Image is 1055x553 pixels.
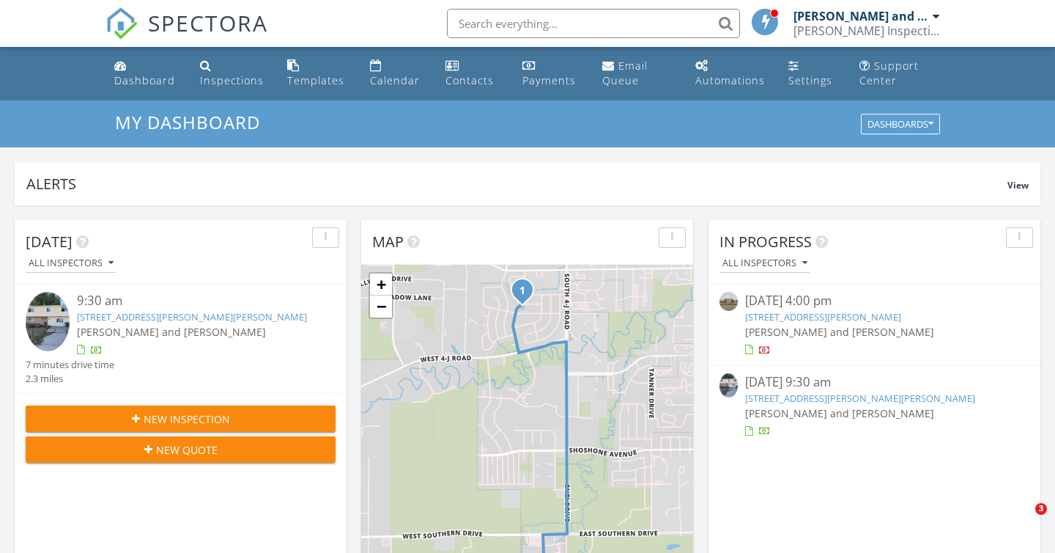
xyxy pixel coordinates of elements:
div: Alerts [26,174,1007,194]
a: 9:30 am [STREET_ADDRESS][PERSON_NAME][PERSON_NAME] [PERSON_NAME] and [PERSON_NAME] 7 minutes driv... [26,292,336,386]
span: 3 [1035,503,1047,515]
a: Payments [517,53,585,95]
div: [DATE] 9:30 am [745,373,1004,392]
div: 7 minutes drive time [26,358,114,372]
div: Contacts [445,73,494,87]
div: Settings [788,73,832,87]
div: Dashboard [114,73,175,87]
span: View [1007,179,1029,191]
div: 3113 Sutherland Drive, Gillette, WY 82718 [522,290,531,299]
a: Settings [782,53,841,95]
input: Search everything... [447,9,740,38]
span: Map [372,232,404,252]
img: 9542293%2Fcover_photos%2F3bP0PeRSc0Wi21H8fgOg%2Fsmall.jpg [26,292,70,351]
a: Zoom out [370,296,392,318]
span: [PERSON_NAME] and [PERSON_NAME] [745,406,934,420]
span: [DATE] [26,232,73,252]
a: [DATE] 4:00 pm [STREET_ADDRESS][PERSON_NAME] [PERSON_NAME] and [PERSON_NAME] [719,292,1029,357]
span: [PERSON_NAME] and [PERSON_NAME] [745,325,934,339]
div: Calendar [370,73,420,87]
a: Contacts [440,53,504,95]
div: Payments [522,73,576,87]
div: Templates [287,73,344,87]
div: 9:30 am [77,292,309,310]
a: Automations (Basic) [689,53,771,95]
a: Inspections [194,53,270,95]
div: All Inspectors [29,258,114,268]
div: Inspections [200,73,264,87]
iframe: Intercom live chat [1005,503,1040,538]
span: New Quote [156,442,218,458]
span: My Dashboard [115,110,260,134]
span: New Inspection [144,411,230,427]
div: Automations [695,73,765,87]
img: streetview [719,292,738,310]
div: Dashboards [867,120,933,130]
button: New Quote [26,436,336,463]
i: 1 [519,286,525,296]
span: [PERSON_NAME] and [PERSON_NAME] [77,325,266,339]
img: The Best Home Inspection Software - Spectora [105,7,138,40]
div: Support Center [859,59,919,87]
a: [STREET_ADDRESS][PERSON_NAME] [745,310,901,323]
div: DeBoer Inspection Services, LLC [793,23,940,38]
a: [STREET_ADDRESS][PERSON_NAME][PERSON_NAME] [77,310,307,323]
a: Zoom in [370,274,392,296]
span: SPECTORA [148,7,268,38]
a: Templates [281,53,352,95]
button: Dashboards [861,114,940,135]
div: All Inspectors [722,258,807,268]
button: All Inspectors [719,254,810,274]
a: SPECTORA [105,20,268,51]
button: All Inspectors [26,254,116,274]
a: [DATE] 9:30 am [STREET_ADDRESS][PERSON_NAME][PERSON_NAME] [PERSON_NAME] and [PERSON_NAME] [719,373,1029,439]
span: In Progress [719,232,812,252]
div: [PERSON_NAME] and [PERSON_NAME] [793,9,929,23]
div: 2.3 miles [26,372,114,386]
a: Email Queue [596,53,678,95]
a: Support Center [854,53,947,95]
a: Calendar [364,53,429,95]
div: Email Queue [602,59,648,87]
button: New Inspection [26,406,336,432]
div: [DATE] 4:00 pm [745,292,1004,310]
a: Dashboard [108,53,182,95]
a: [STREET_ADDRESS][PERSON_NAME][PERSON_NAME] [745,392,975,405]
img: 9542293%2Fcover_photos%2F3bP0PeRSc0Wi21H8fgOg%2Fsmall.jpg [719,373,738,398]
